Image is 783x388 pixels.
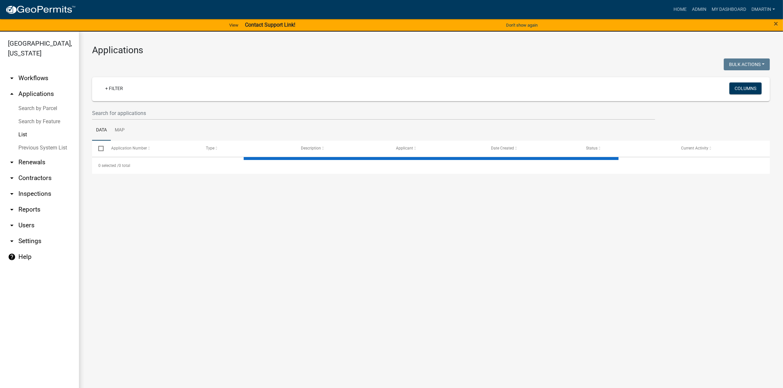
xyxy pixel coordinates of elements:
datatable-header-cell: Select [92,141,105,156]
i: arrow_drop_down [8,237,16,245]
span: 0 selected / [98,163,119,168]
a: Admin [689,3,709,16]
datatable-header-cell: Applicant [390,141,485,156]
a: Data [92,120,111,141]
a: Home [671,3,689,16]
datatable-header-cell: Description [295,141,390,156]
i: arrow_drop_down [8,206,16,214]
h3: Applications [92,45,770,56]
i: arrow_drop_down [8,158,16,166]
span: Status [586,146,598,150]
a: My Dashboard [709,3,749,16]
span: × [774,19,778,28]
i: arrow_drop_down [8,221,16,229]
button: Bulk Actions [724,58,770,70]
button: Don't show again [503,20,540,31]
span: Description [301,146,321,150]
div: 0 total [92,157,770,174]
span: Applicant [396,146,413,150]
strong: Contact Support Link! [245,22,295,28]
a: + Filter [100,82,128,94]
datatable-header-cell: Status [580,141,675,156]
span: Current Activity [681,146,708,150]
a: dmartin [749,3,778,16]
i: help [8,253,16,261]
datatable-header-cell: Type [200,141,295,156]
i: arrow_drop_up [8,90,16,98]
a: Map [111,120,129,141]
datatable-header-cell: Date Created [485,141,580,156]
span: Date Created [491,146,514,150]
i: arrow_drop_down [8,174,16,182]
datatable-header-cell: Application Number [105,141,200,156]
button: Columns [729,82,762,94]
i: arrow_drop_down [8,74,16,82]
button: Close [774,20,778,28]
datatable-header-cell: Current Activity [675,141,770,156]
a: View [227,20,241,31]
span: Type [206,146,215,150]
input: Search for applications [92,106,655,120]
i: arrow_drop_down [8,190,16,198]
span: Application Number [111,146,147,150]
